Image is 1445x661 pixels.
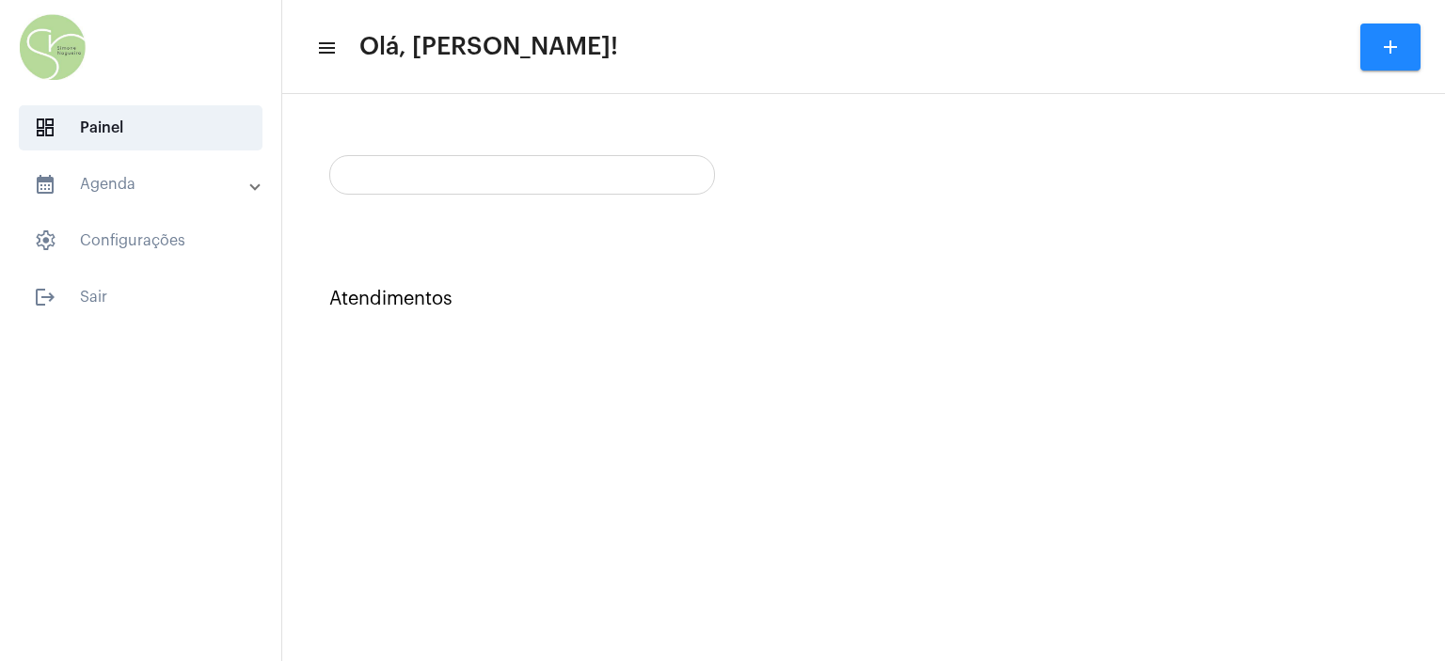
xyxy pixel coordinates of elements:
[19,218,262,263] span: Configurações
[34,229,56,252] span: sidenav icon
[19,105,262,150] span: Painel
[316,37,335,59] mat-icon: sidenav icon
[34,286,56,308] mat-icon: sidenav icon
[11,162,281,207] mat-expansion-panel-header: sidenav iconAgenda
[359,32,618,62] span: Olá, [PERSON_NAME]!
[1379,36,1402,58] mat-icon: add
[19,275,262,320] span: Sair
[34,173,251,196] mat-panel-title: Agenda
[329,289,1398,309] div: Atendimentos
[15,9,90,85] img: 6c98f6a9-ac7b-6380-ee68-2efae92deeed.jpg
[34,117,56,139] span: sidenav icon
[34,173,56,196] mat-icon: sidenav icon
